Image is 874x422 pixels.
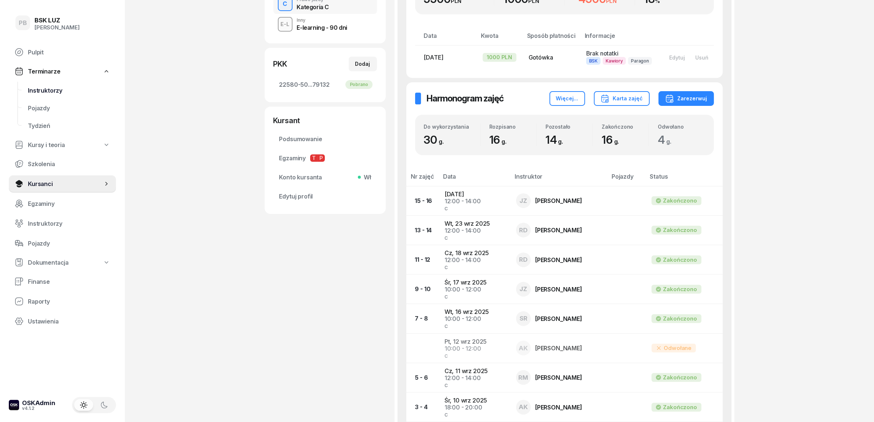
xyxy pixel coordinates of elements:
[355,60,370,68] div: Dodaj
[28,298,110,305] span: Raporty
[415,32,477,46] th: Data
[28,49,110,56] span: Pulpit
[424,54,443,61] span: [DATE]
[586,57,601,65] span: BSK
[545,124,592,130] div: Pozostało
[22,117,116,135] a: Tydzień
[361,174,371,181] span: Wł
[9,63,116,79] a: Terminarze
[9,312,116,330] a: Ustawienia
[406,245,439,275] td: 11 - 12
[445,352,504,358] div: C
[535,227,582,233] div: [PERSON_NAME]
[445,227,504,234] div: 12:00 - 14:00
[663,286,697,293] div: Zakończono
[406,186,439,215] td: 15 - 16
[529,54,574,61] div: Gotówka
[545,133,567,146] span: 14
[666,138,671,145] small: g.
[9,254,116,271] a: Dokumentacja
[445,322,504,329] div: C
[439,215,510,245] td: Wt, 23 wrz 2025
[519,375,529,381] span: RM
[9,215,116,232] a: Instruktorzy
[297,25,347,31] div: E-learning - 90 dni
[519,315,527,322] span: SR
[510,173,607,186] th: Instruktor
[535,345,582,351] div: [PERSON_NAME]
[318,154,325,162] span: P
[489,124,536,130] div: Rozpisano
[663,257,697,263] div: Zakończono
[424,133,447,146] span: 30
[535,404,582,410] div: [PERSON_NAME]
[439,392,510,422] td: Śr, 10 wrz 2025
[28,142,65,149] span: Kursy i teoria
[601,94,643,103] div: Karta zajęć
[310,154,318,162] span: T
[278,17,293,32] button: E-L
[489,133,510,146] span: 16
[273,14,377,35] button: E-LInnyE-learning - 90 dni
[445,205,504,211] div: C
[22,406,55,411] div: v4.1.2
[445,345,504,352] div: 10:00 - 12:00
[535,286,582,292] div: [PERSON_NAME]
[273,76,377,93] a: 22580-50...79132Pobrano
[519,227,528,233] span: RD
[646,173,723,186] th: Status
[9,137,116,153] a: Kursy i teoria
[279,174,371,181] span: Konto kursanta
[652,344,696,353] div: Odwołane
[665,94,707,103] div: Zarezerwuj
[28,122,110,129] span: Tydzień
[9,195,116,212] a: Egzaminy
[9,175,116,193] a: Kursanci
[520,198,527,204] span: JZ
[9,273,116,290] a: Finanse
[663,315,697,322] div: Zakończono
[424,124,480,130] div: Do wykorzystania
[273,187,377,205] a: Edytuj profil
[28,105,110,112] span: Pojazdy
[602,124,649,130] div: Zakończono
[297,4,329,10] div: Kategoria C
[279,193,371,200] span: Edytuj profil
[406,304,439,333] td: 7 - 8
[22,99,116,117] a: Pojazdy
[28,68,60,75] span: Terminarze
[439,275,510,304] td: Śr, 17 wrz 2025
[19,20,27,26] span: PB
[273,115,377,126] div: Kursant
[445,382,504,388] div: C
[273,59,287,69] div: PKK
[28,240,110,247] span: Pojazdy
[580,32,658,46] th: Informacje
[535,198,582,204] div: [PERSON_NAME]
[523,32,580,46] th: Sposób płatności
[445,286,504,293] div: 10:00 - 12:00
[628,57,652,65] span: Paragon
[669,54,685,61] div: Edytuj
[278,19,293,29] div: E-L
[520,286,527,292] span: JZ
[406,173,439,186] th: Nr zajęć
[607,173,646,186] th: Pojazdy
[406,392,439,422] td: 3 - 4
[664,51,690,64] button: Edytuj
[345,80,373,89] div: Pobrano
[663,404,697,411] div: Zakończono
[22,82,116,99] a: Instruktorzy
[28,318,110,325] span: Ustawienia
[658,124,705,130] div: Odwołano
[439,173,510,186] th: Data
[663,374,697,381] div: Zakończono
[439,245,510,275] td: Cz, 18 wrz 2025
[658,133,675,146] span: 4
[439,304,510,333] td: Wt, 16 wrz 2025
[349,57,377,71] button: Dodaj
[28,180,103,187] span: Kursanci
[9,155,116,173] a: Szkolenia
[35,24,80,31] div: [PERSON_NAME]
[9,293,116,310] a: Raporty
